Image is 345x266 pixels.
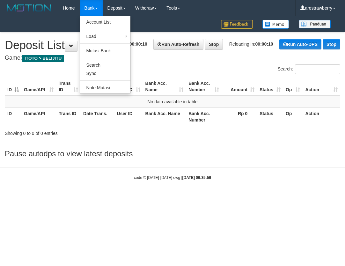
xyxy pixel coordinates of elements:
[255,41,273,47] strong: 00:00:10
[114,107,143,126] th: User ID
[182,175,211,180] strong: [DATE] 06:35:56
[5,78,21,96] th: ID: activate to sort column descending
[21,107,56,126] th: Game/API
[5,128,139,137] div: Showing 0 to 0 of 0 entries
[283,78,303,96] th: Op: activate to sort column ascending
[221,20,253,29] img: Feedback.jpg
[153,39,203,50] a: Run Auto-Refresh
[143,107,186,126] th: Bank Acc. Name
[283,107,303,126] th: Op
[323,39,340,49] a: Stop
[5,150,340,158] h3: Pause autodps to view latest deposits
[186,78,222,96] th: Bank Acc. Number: activate to sort column ascending
[81,107,114,126] th: Date Trans.
[299,20,331,28] img: panduan.png
[5,3,53,13] img: MOTION_logo.png
[295,64,340,74] input: Search:
[21,78,56,96] th: Game/API: activate to sort column ascending
[5,107,21,126] th: ID
[80,47,130,55] a: Mutasi Bank
[222,107,257,126] th: Rp 0
[129,41,147,47] strong: 00:00:10
[222,78,257,96] th: Amount: activate to sort column ascending
[257,78,283,96] th: Status: activate to sort column ascending
[56,78,81,96] th: Trans ID: activate to sort column ascending
[205,39,223,50] a: Stop
[186,107,222,126] th: Bank Acc. Number
[5,39,340,52] h1: Deposit List
[5,96,340,108] td: No data available in table
[134,175,211,180] small: code © [DATE]-[DATE] dwg |
[22,55,64,62] span: ITOTO > BELIJITU
[80,18,130,26] a: Account List
[303,78,340,96] th: Action: activate to sort column ascending
[80,69,130,78] a: Sync
[5,55,340,61] h4: Game:
[80,61,130,69] a: Search
[80,84,130,92] a: Note Mutasi
[278,64,340,74] label: Search:
[279,39,321,49] a: Run Auto-DPS
[56,107,81,126] th: Trans ID
[80,32,130,41] a: Load
[143,78,186,96] th: Bank Acc. Name: activate to sort column ascending
[262,20,289,29] img: Button%20Memo.svg
[257,107,283,126] th: Status
[229,41,273,47] span: Reloading in:
[303,107,340,126] th: Action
